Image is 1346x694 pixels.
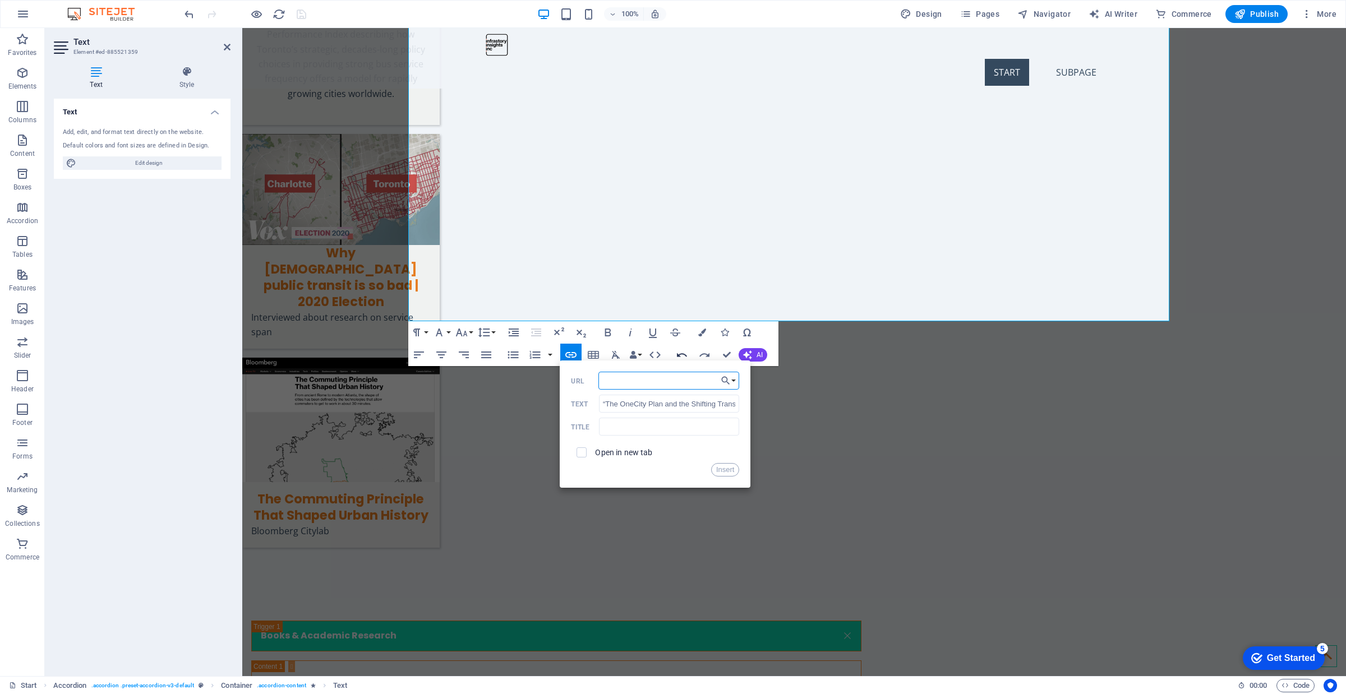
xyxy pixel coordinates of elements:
[54,99,231,119] h4: Text
[53,679,348,692] nav: breadcrumb
[221,679,252,692] span: Click to select. Double-click to edit
[597,321,619,344] button: Bold (Ctrl+B)
[8,48,36,57] p: Favorites
[6,553,39,562] p: Commerce
[9,679,37,692] a: Click to cancel selection. Double-click to open Pages
[714,321,735,344] button: Icons
[1257,681,1259,690] span: :
[14,351,31,360] p: Slider
[13,183,32,192] p: Boxes
[476,344,497,366] button: Align Justify
[273,8,285,21] i: Reload page
[644,344,666,366] button: HTML
[571,377,598,385] label: URL
[80,156,218,170] span: Edit design
[63,128,222,137] div: Add, edit, and format text directly on the website.
[1250,679,1267,692] span: 00 00
[956,5,1004,23] button: Pages
[524,344,546,366] button: Ordered List
[54,66,143,90] h4: Text
[1234,8,1279,20] span: Publish
[1225,5,1288,23] button: Publish
[1155,8,1212,20] span: Commerce
[11,317,34,326] p: Images
[84,2,95,13] div: 5
[408,344,430,366] button: Align Left
[642,321,663,344] button: Underline (Ctrl+U)
[333,679,347,692] span: Click to select. Double-click to edit
[1151,5,1216,23] button: Commerce
[12,250,33,259] p: Tables
[650,9,660,19] i: On resize automatically adjust zoom level to fit chosen device.
[8,115,36,124] p: Columns
[12,418,33,427] p: Footer
[1238,679,1267,692] h6: Session time
[9,284,36,293] p: Features
[583,344,604,366] button: Insert Table
[11,385,34,394] p: Header
[1084,5,1142,23] button: AI Writer
[621,7,639,21] h6: 100%
[757,351,763,358] span: AI
[453,344,474,366] button: Align Right
[620,321,641,344] button: Italic (Ctrl+I)
[960,8,999,20] span: Pages
[692,321,713,344] button: Colors
[1276,679,1315,692] button: Code
[53,679,87,692] span: Click to select. Double-click to edit
[91,679,195,692] span: . accordion .preset-accordion-v3-default
[63,141,222,151] div: Default colors and font sizes are defined in Design.
[526,321,547,344] button: Decrease Indent
[560,344,582,366] button: Insert Link
[182,7,196,21] button: undo
[73,37,231,47] h2: Text
[63,156,222,170] button: Edit design
[1324,679,1337,692] button: Usercentrics
[896,5,947,23] button: Design
[431,344,452,366] button: Align Center
[716,344,737,366] button: Confirm (Ctrl+⏎)
[665,321,686,344] button: Strikethrough
[604,7,644,21] button: 100%
[431,321,452,344] button: Font Family
[900,8,942,20] span: Design
[10,149,35,158] p: Content
[7,216,38,225] p: Accordion
[143,66,231,90] h4: Style
[1013,5,1075,23] button: Navigator
[739,348,767,362] button: AI
[571,423,599,431] label: Title
[671,344,693,366] button: Undo (Ctrl+Z)
[311,682,316,688] i: Element contains an animation
[546,344,555,366] button: Ordered List
[1301,8,1336,20] span: More
[503,321,524,344] button: Increase Indent
[548,321,569,344] button: Superscript
[476,321,497,344] button: Line Height
[199,682,204,688] i: This element is a customizable preset
[571,400,599,408] label: Text
[34,12,82,22] div: Get Started
[1282,679,1310,692] span: Code
[8,82,37,91] p: Elements
[595,448,652,457] label: Open in new tab
[408,321,430,344] button: Paragraph Format
[257,679,306,692] span: . accordion-content
[1089,8,1137,20] span: AI Writer
[736,321,758,344] button: Special Characters
[694,344,715,366] button: Redo (Ctrl+Shift+Z)
[64,7,149,21] img: Editor Logo
[503,344,524,366] button: Unordered List
[1297,5,1341,23] button: More
[711,463,740,476] button: Insert
[272,7,285,21] button: reload
[73,47,208,57] h3: Element #ed-885521359
[183,8,196,21] i: Undo: Change text (Ctrl+Z)
[570,321,592,344] button: Subscript
[896,5,947,23] div: Design (Ctrl+Alt+Y)
[5,519,39,528] p: Collections
[1017,8,1071,20] span: Navigator
[605,344,626,366] button: Clear Formatting
[628,344,643,366] button: Data Bindings
[12,452,33,461] p: Forms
